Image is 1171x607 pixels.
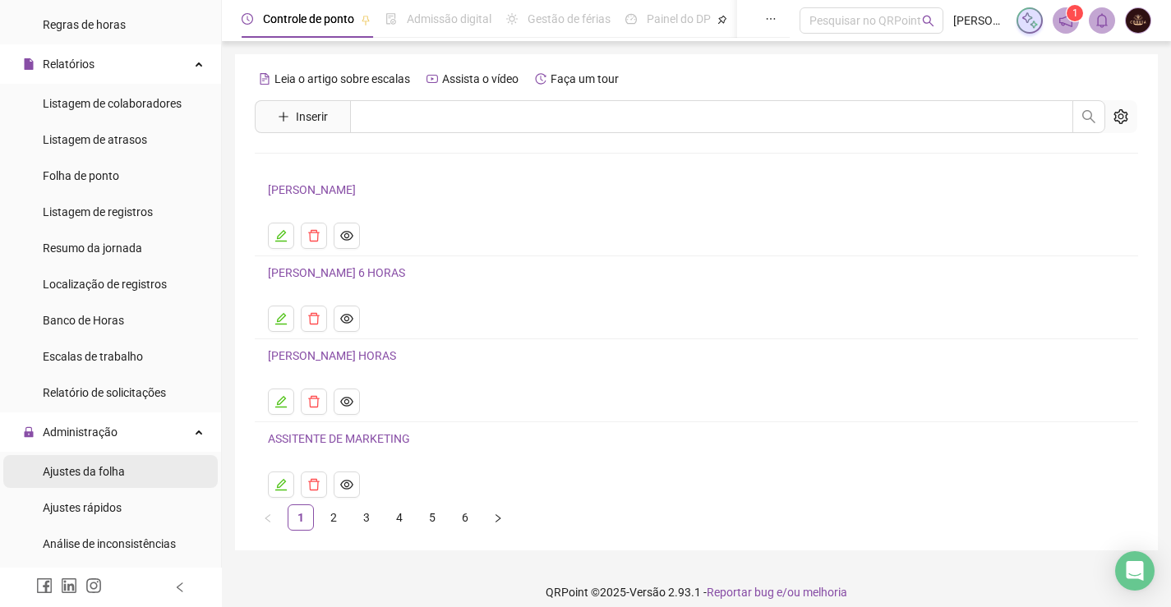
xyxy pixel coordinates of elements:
span: pushpin [717,15,727,25]
div: Open Intercom Messenger [1115,551,1155,591]
span: dashboard [625,13,637,25]
span: delete [307,478,320,491]
span: Listagem de atrasos [43,133,147,146]
span: Assista o vídeo [442,72,519,85]
sup: 1 [1067,5,1083,21]
li: Página anterior [255,504,281,531]
span: Versão [629,586,666,599]
span: Listagem de colaboradores [43,97,182,110]
li: 2 [320,504,347,531]
span: Admissão digital [407,12,491,25]
span: delete [307,312,320,325]
span: edit [274,229,288,242]
li: 1 [288,504,314,531]
a: 6 [453,505,477,530]
a: [PERSON_NAME] [268,183,356,196]
span: Ajustes rápidos [43,501,122,514]
span: Folha de ponto [43,169,119,182]
a: ASSITENTE DE MARKETING [268,432,410,445]
img: sparkle-icon.fc2bf0ac1784a2077858766a79e2daf3.svg [1021,11,1039,30]
span: Banco de Horas [43,314,124,327]
span: Análise de inconsistências [43,537,176,550]
span: left [174,582,186,593]
a: 3 [354,505,379,530]
span: setting [1113,109,1128,124]
span: file [23,58,35,70]
span: history [535,73,546,85]
span: eye [340,478,353,491]
span: [PERSON_NAME] [953,11,1007,30]
span: Reportar bug e/ou melhoria [707,586,847,599]
span: pushpin [361,15,371,25]
span: youtube [426,73,438,85]
span: plus [278,111,289,122]
span: Administração [43,425,118,439]
button: Inserir [265,103,341,130]
img: 2782 [1126,8,1150,33]
a: 2 [321,505,346,530]
li: 5 [419,504,445,531]
span: delete [307,395,320,408]
li: Próxima página [485,504,511,531]
span: ellipsis [765,13,777,25]
span: Resumo da jornada [43,241,142,255]
span: Localização de registros [43,278,167,291]
span: Ajustes da folha [43,465,125,478]
span: linkedin [61,577,77,594]
span: Escalas de trabalho [43,350,143,363]
span: instagram [85,577,102,594]
span: notification [1058,13,1073,28]
li: 4 [386,504,413,531]
span: file-done [385,13,397,25]
span: Leia o artigo sobre escalas [274,72,410,85]
span: search [922,15,934,27]
span: eye [340,395,353,408]
span: Relatórios [43,57,95,71]
span: search [1081,109,1096,124]
a: [PERSON_NAME] 6 HORAS [268,266,405,279]
span: left [263,513,273,523]
span: edit [274,312,288,325]
button: right [485,504,511,531]
a: 1 [288,505,313,530]
span: sun [506,13,518,25]
li: 6 [452,504,478,531]
span: Gestão de férias [528,12,611,25]
span: delete [307,229,320,242]
span: Regras de horas [43,18,126,31]
span: bell [1095,13,1109,28]
span: right [493,513,503,523]
span: eye [340,312,353,325]
span: Listagem de registros [43,205,153,218]
span: edit [274,395,288,408]
span: Painel do DP [647,12,711,25]
a: 4 [387,505,412,530]
span: Inserir [296,108,328,126]
span: 1 [1072,7,1078,19]
span: Faça um tour [551,72,619,85]
a: 5 [420,505,445,530]
span: eye [340,229,353,242]
button: left [255,504,281,531]
span: Controle de ponto [263,12,354,25]
span: clock-circle [242,13,253,25]
a: [PERSON_NAME] HORAS [268,349,396,362]
span: lock [23,426,35,438]
span: edit [274,478,288,491]
span: Relatório de solicitações [43,386,166,399]
span: facebook [36,577,53,594]
li: 3 [353,504,380,531]
span: file-text [259,73,270,85]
